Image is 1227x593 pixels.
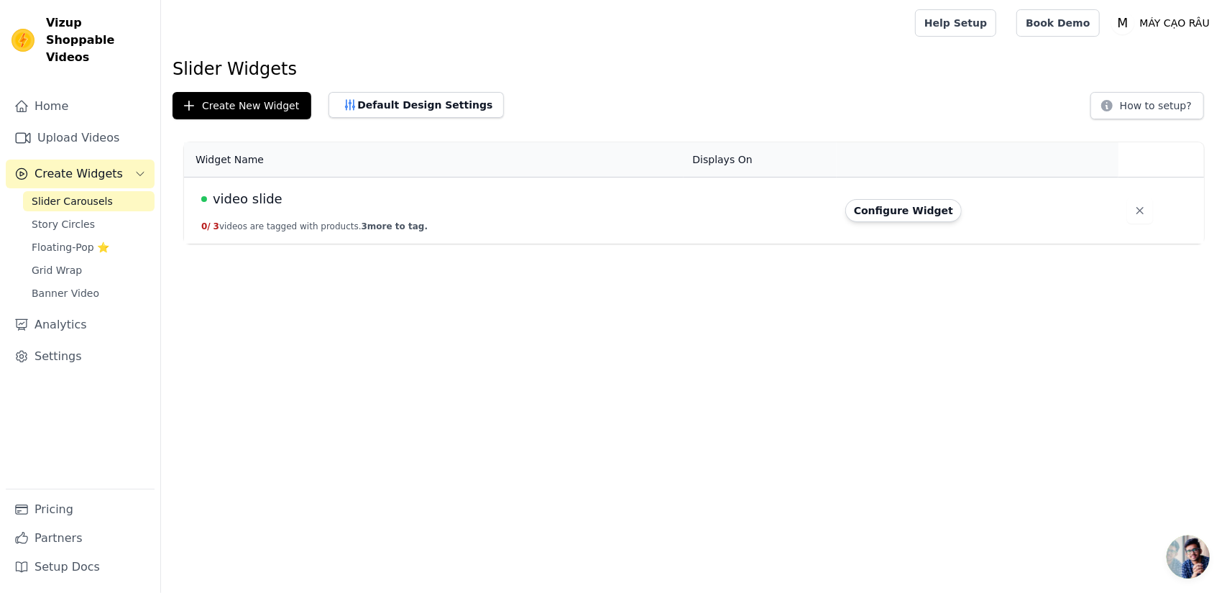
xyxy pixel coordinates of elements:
[201,221,211,231] span: 0 /
[362,221,428,231] span: 3 more to tag.
[46,14,149,66] span: Vizup Shoppable Videos
[1016,9,1099,37] a: Book Demo
[1111,10,1215,36] button: M MÁY CẠO RÂU
[328,92,504,118] button: Default Design Settings
[32,217,95,231] span: Story Circles
[6,524,155,553] a: Partners
[12,29,35,52] img: Vizup
[32,240,109,254] span: Floating-Pop ⭐
[915,9,996,37] a: Help Setup
[23,237,155,257] a: Floating-Pop ⭐
[1090,102,1204,116] a: How to setup?
[23,191,155,211] a: Slider Carousels
[6,92,155,121] a: Home
[6,553,155,581] a: Setup Docs
[1167,535,1210,579] div: Open chat
[6,311,155,339] a: Analytics
[23,214,155,234] a: Story Circles
[6,495,155,524] a: Pricing
[35,165,123,183] span: Create Widgets
[32,194,113,208] span: Slider Carousels
[1134,10,1215,36] p: MÁY CẠO RÂU
[1117,16,1128,30] text: M
[23,260,155,280] a: Grid Wrap
[684,142,836,178] th: Displays On
[6,160,155,188] button: Create Widgets
[23,283,155,303] a: Banner Video
[201,221,428,232] button: 0/ 3videos are tagged with products.3more to tag.
[1127,198,1153,224] button: Delete widget
[213,221,219,231] span: 3
[201,196,207,202] span: Live Published
[173,92,311,119] button: Create New Widget
[845,199,962,222] button: Configure Widget
[173,58,1215,81] h1: Slider Widgets
[184,142,684,178] th: Widget Name
[1090,92,1204,119] button: How to setup?
[6,342,155,371] a: Settings
[32,286,99,300] span: Banner Video
[6,124,155,152] a: Upload Videos
[32,263,82,277] span: Grid Wrap
[213,189,282,209] span: video slide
